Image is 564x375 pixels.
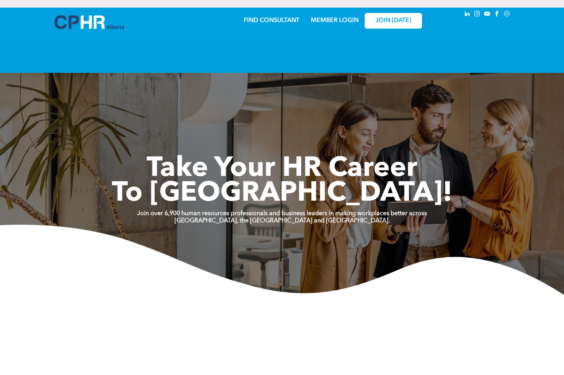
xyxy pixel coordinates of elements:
strong: Join over 6,900 human resources professionals and business leaders in making workplaces better ac... [137,211,427,217]
a: MEMBER LOGIN [311,18,359,24]
strong: [GEOGRAPHIC_DATA], the [GEOGRAPHIC_DATA] and [GEOGRAPHIC_DATA]. [175,218,390,224]
span: Take Your HR Career [147,155,417,183]
a: Social network [503,10,511,20]
a: JOIN [DATE] [365,13,422,29]
a: youtube [483,10,491,20]
a: facebook [493,10,501,20]
span: To [GEOGRAPHIC_DATA]! [112,180,452,208]
a: instagram [473,10,482,20]
a: FIND CONSULTANT [244,18,299,24]
span: JOIN [DATE] [375,17,411,24]
a: linkedin [463,10,472,20]
img: A blue and white logo for cp alberta [55,15,124,29]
